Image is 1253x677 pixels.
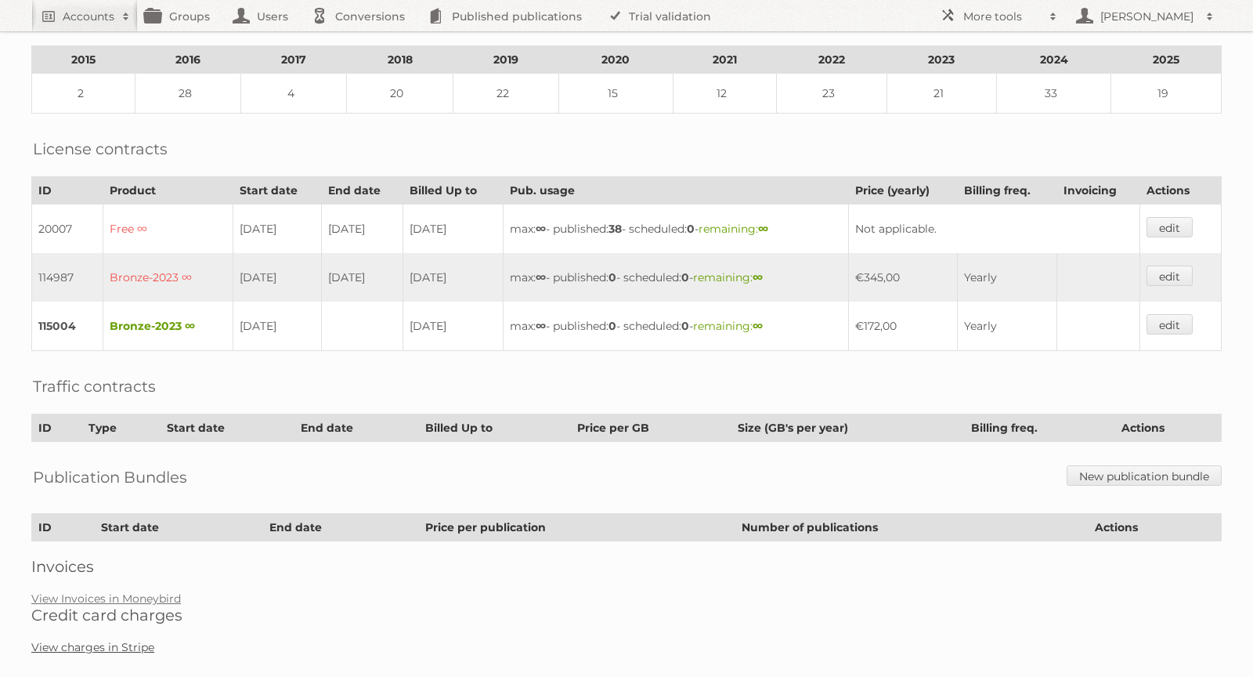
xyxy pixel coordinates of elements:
[731,415,965,442] th: Size (GB's per year)
[95,514,263,541] th: Start date
[32,74,135,114] td: 2
[504,205,849,254] td: max: - published: - scheduled: -
[693,319,763,333] span: remaining:
[233,302,322,351] td: [DATE]
[849,253,958,302] td: €345,00
[997,46,1111,74] th: 2024
[673,46,776,74] th: 2021
[403,302,504,351] td: [DATE]
[82,415,161,442] th: Type
[608,319,616,333] strong: 0
[103,302,233,351] td: Bronze-2023 ∞
[965,415,1115,442] th: Billing freq.
[31,640,154,654] a: View charges in Stripe
[1096,9,1198,24] h2: [PERSON_NAME]
[735,514,1088,541] th: Number of publications
[777,74,887,114] td: 23
[681,270,689,284] strong: 0
[32,253,103,302] td: 114987
[32,514,95,541] th: ID
[135,74,241,114] td: 28
[347,74,453,114] td: 20
[294,415,418,442] th: End date
[886,46,997,74] th: 2023
[849,205,1139,254] td: Not applicable.
[1139,177,1221,205] th: Actions
[233,177,322,205] th: Start date
[558,74,673,114] td: 15
[958,177,1057,205] th: Billing freq.
[63,9,114,24] h2: Accounts
[322,253,403,302] td: [DATE]
[536,270,546,284] strong: ∞
[160,415,294,442] th: Start date
[758,222,768,236] strong: ∞
[347,46,453,74] th: 2018
[103,205,233,254] td: Free ∞
[32,177,103,205] th: ID
[403,205,504,254] td: [DATE]
[504,177,849,205] th: Pub. usage
[558,46,673,74] th: 2020
[699,222,768,236] span: remaining:
[33,375,156,398] h2: Traffic contracts
[753,270,763,284] strong: ∞
[1111,74,1222,114] td: 19
[1088,514,1221,541] th: Actions
[536,319,546,333] strong: ∞
[753,319,763,333] strong: ∞
[1146,266,1193,286] a: edit
[31,557,1222,576] h2: Invoices
[453,74,558,114] td: 22
[693,270,763,284] span: remaining:
[322,177,403,205] th: End date
[673,74,776,114] td: 12
[233,253,322,302] td: [DATE]
[958,302,1057,351] td: Yearly
[403,177,504,205] th: Billed Up to
[886,74,997,114] td: 21
[1115,415,1222,442] th: Actions
[687,222,695,236] strong: 0
[33,465,187,489] h2: Publication Bundles
[963,9,1042,24] h2: More tools
[777,46,887,74] th: 2022
[608,222,622,236] strong: 38
[32,415,82,442] th: ID
[103,253,233,302] td: Bronze-2023 ∞
[31,592,181,606] a: View Invoices in Moneybird
[1146,217,1193,237] a: edit
[997,74,1111,114] td: 33
[103,177,233,205] th: Product
[1146,314,1193,335] a: edit
[33,137,168,161] h2: License contracts
[453,46,558,74] th: 2019
[403,253,504,302] td: [DATE]
[418,514,735,541] th: Price per publication
[1111,46,1222,74] th: 2025
[849,302,958,351] td: €172,00
[322,205,403,254] td: [DATE]
[958,253,1057,302] td: Yearly
[536,222,546,236] strong: ∞
[31,606,1222,625] h2: Credit card charges
[608,270,616,284] strong: 0
[32,46,135,74] th: 2015
[1067,465,1222,486] a: New publication bundle
[241,46,347,74] th: 2017
[32,205,103,254] td: 20007
[1057,177,1140,205] th: Invoicing
[263,514,418,541] th: End date
[504,253,849,302] td: max: - published: - scheduled: -
[233,205,322,254] td: [DATE]
[32,302,103,351] td: 115004
[504,302,849,351] td: max: - published: - scheduled: -
[849,177,958,205] th: Price (yearly)
[570,415,731,442] th: Price per GB
[681,319,689,333] strong: 0
[418,415,570,442] th: Billed Up to
[241,74,347,114] td: 4
[135,46,241,74] th: 2016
